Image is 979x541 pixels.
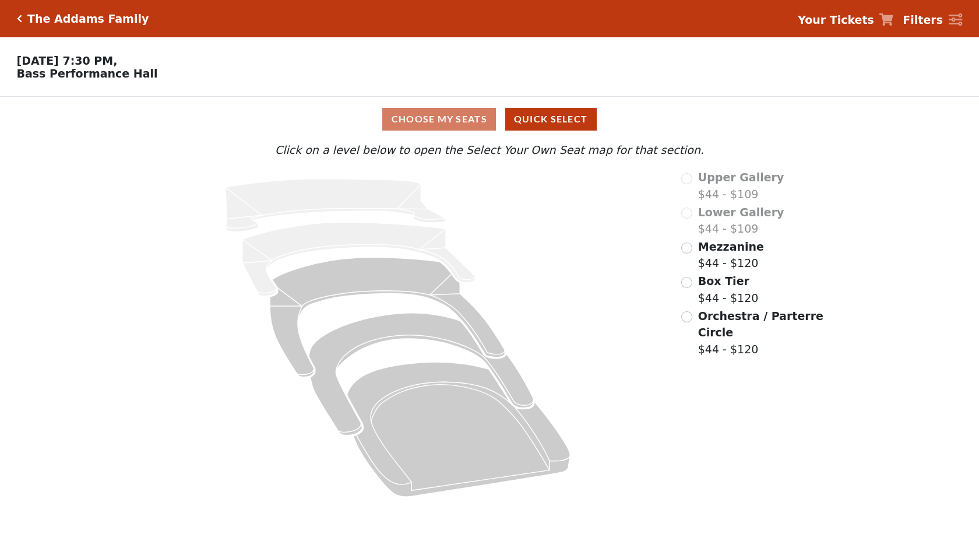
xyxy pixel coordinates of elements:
[698,308,825,358] label: $44 - $120
[347,362,570,497] path: Orchestra / Parterre Circle - Seats Available: 108
[698,273,759,306] label: $44 - $120
[698,206,784,219] span: Lower Gallery
[698,310,823,339] span: Orchestra / Parterre Circle
[698,169,784,202] label: $44 - $109
[242,222,475,296] path: Lower Gallery - Seats Available: 0
[798,12,893,29] a: Your Tickets
[698,238,764,272] label: $44 - $120
[27,12,149,26] h5: The Addams Family
[17,15,22,23] a: Click here to go back to filters
[698,171,784,184] span: Upper Gallery
[698,240,764,253] span: Mezzanine
[131,142,848,159] p: Click on a level below to open the Select Your Own Seat map for that section.
[798,13,874,26] strong: Your Tickets
[903,13,943,26] strong: Filters
[226,179,446,232] path: Upper Gallery - Seats Available: 0
[698,204,784,237] label: $44 - $109
[903,12,962,29] a: Filters
[505,108,597,131] button: Quick Select
[698,275,749,287] span: Box Tier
